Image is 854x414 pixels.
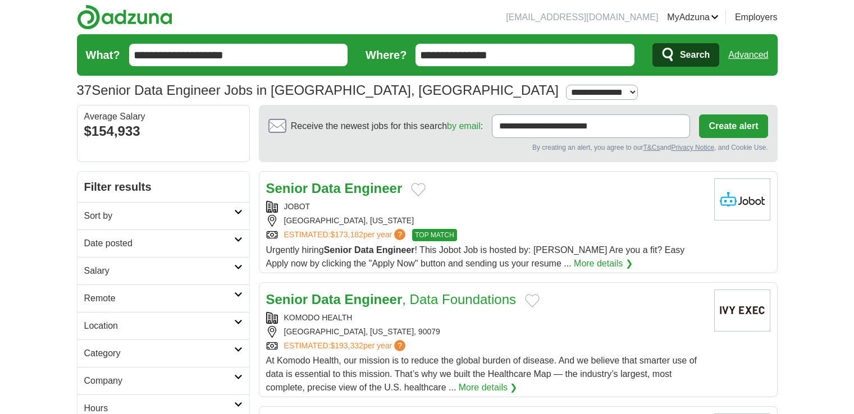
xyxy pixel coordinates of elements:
a: More details ❯ [459,381,518,394]
span: TOP MATCH [412,229,456,241]
a: JOBOT [284,202,310,211]
a: Company [77,367,249,394]
span: Urgently hiring ! This Jobot Job is hosted by: [PERSON_NAME] Are you a fit? Easy Apply now by cli... [266,245,685,268]
h2: Sort by [84,209,234,223]
label: What? [86,47,120,63]
a: More details ❯ [574,257,633,270]
h1: Senior Data Engineer Jobs in [GEOGRAPHIC_DATA], [GEOGRAPHIC_DATA] [77,82,559,98]
h2: Category [84,347,234,360]
a: ESTIMATED:$193,332per year? [284,340,408,352]
a: Senior Data Engineer, Data Foundations [266,292,517,307]
a: ESTIMATED:$173,182per year? [284,229,408,241]
a: Remote [77,284,249,312]
span: $173,182 [330,230,363,239]
a: Salary [77,257,249,284]
label: Where? [366,47,407,63]
a: T&Cs [643,144,660,151]
div: $154,933 [84,121,243,141]
a: Date posted [77,229,249,257]
span: Receive the newest jobs for this search : [291,119,483,133]
strong: Engineer [376,245,414,255]
h2: Location [84,319,234,333]
strong: Data [312,292,341,307]
strong: Senior [324,245,352,255]
a: Senior Data Engineer [266,181,403,196]
button: Add to favorite jobs [525,294,540,307]
strong: Data [354,245,374,255]
h2: Company [84,374,234,388]
a: Sort by [77,202,249,229]
img: Jobot logo [714,178,770,220]
h2: Salary [84,264,234,278]
img: Adzuna logo [77,4,172,30]
a: MyAdzuna [667,11,719,24]
a: Privacy Notice [671,144,714,151]
span: ? [394,340,405,351]
div: By creating an alert, you agree to our and , and Cookie Use. [268,142,768,153]
strong: Data [312,181,341,196]
h2: Filter results [77,172,249,202]
span: Search [680,44,710,66]
button: Add to favorite jobs [411,183,426,196]
span: $193,332 [330,341,363,350]
button: Search [652,43,719,67]
div: Average Salary [84,112,243,121]
a: Location [77,312,249,339]
button: Create alert [699,114,768,138]
a: Employers [735,11,778,24]
strong: Engineer [345,292,403,307]
strong: Engineer [345,181,403,196]
h2: Date posted [84,237,234,250]
li: [EMAIL_ADDRESS][DOMAIN_NAME] [506,11,658,24]
div: [GEOGRAPHIC_DATA], [US_STATE] [266,215,705,227]
a: Category [77,339,249,367]
h2: Remote [84,292,234,305]
span: 37 [77,80,92,100]
span: ? [394,229,405,240]
div: [GEOGRAPHIC_DATA], [US_STATE], 90079 [266,326,705,338]
a: Advanced [728,44,768,66]
img: Company logo [714,289,770,332]
strong: Senior [266,181,308,196]
a: by email [447,121,481,131]
span: At Komodo Health, our mission is to reduce the global burden of disease. And we believe that smar... [266,356,697,392]
strong: Senior [266,292,308,307]
div: KOMODO HEALTH [266,312,705,324]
